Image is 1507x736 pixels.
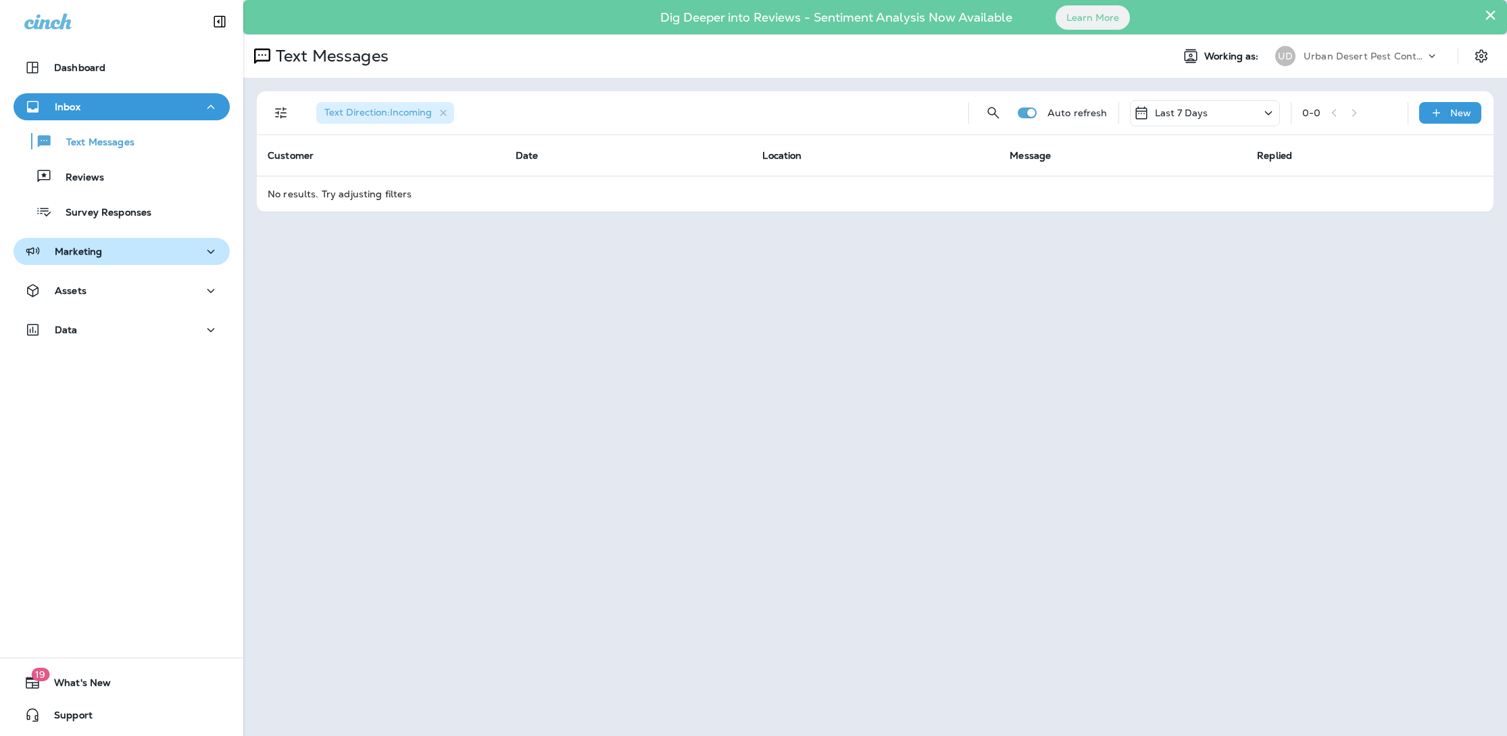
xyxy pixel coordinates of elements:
[53,137,134,149] p: Text Messages
[14,197,230,226] button: Survey Responses
[52,207,151,220] p: Survey Responses
[1257,149,1292,162] span: Replied
[41,710,93,726] span: Support
[14,93,230,120] button: Inbox
[14,669,230,696] button: 19What's New
[516,149,539,162] span: Date
[1302,107,1320,118] div: 0 - 0
[55,101,80,112] p: Inbox
[14,702,230,729] button: Support
[14,54,230,81] button: Dashboard
[980,99,1007,126] button: Search Messages
[270,46,389,66] p: Text Messages
[14,162,230,191] button: Reviews
[268,99,295,126] button: Filters
[621,16,1052,20] p: Dig Deeper into Reviews - Sentiment Analysis Now Available
[31,668,49,681] span: 19
[14,238,230,265] button: Marketing
[55,324,78,335] p: Data
[14,277,230,304] button: Assets
[1047,107,1108,118] p: Auto refresh
[54,62,105,73] p: Dashboard
[1155,107,1208,118] p: Last 7 Days
[257,176,1493,212] td: No results. Try adjusting filters
[1275,46,1295,66] div: UD
[1304,51,1425,62] p: Urban Desert Pest Control
[268,149,314,162] span: Customer
[762,149,801,162] span: Location
[1469,44,1493,68] button: Settings
[55,285,87,296] p: Assets
[14,127,230,155] button: Text Messages
[324,106,432,118] span: Text Direction : Incoming
[55,246,102,257] p: Marketing
[41,677,111,693] span: What's New
[1484,4,1497,26] button: Close
[1056,5,1130,30] button: Learn More
[14,316,230,343] button: Data
[1204,51,1262,62] span: Working as:
[201,8,239,35] button: Collapse Sidebar
[1450,107,1471,118] p: New
[316,102,454,124] div: Text Direction:Incoming
[52,172,104,185] p: Reviews
[1010,149,1051,162] span: Message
